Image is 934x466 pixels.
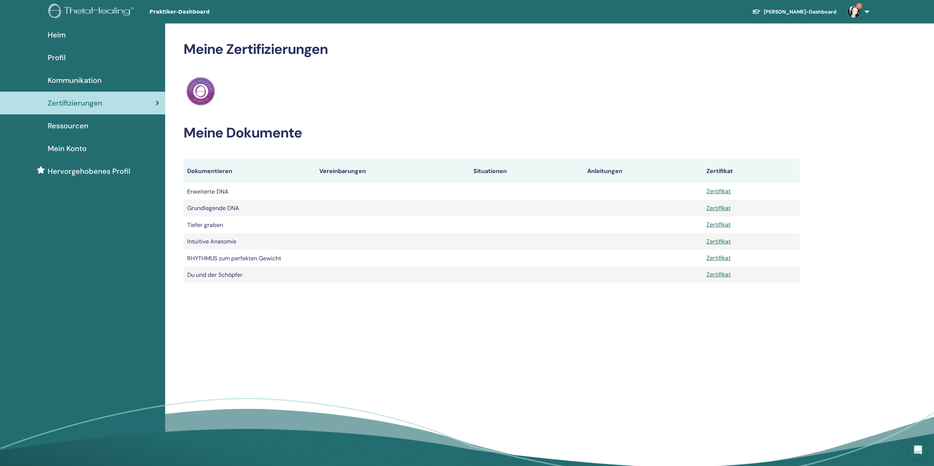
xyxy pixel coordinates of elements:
font: Meine Dokumente [183,124,302,142]
img: Praktiker [186,77,215,106]
font: Ressourcen [48,121,88,131]
font: Anleitungen [587,167,622,175]
img: graduation-cap-white.svg [752,8,761,15]
font: Heim [48,30,66,40]
a: Zertifikat [706,271,731,278]
font: Du und der Schöpfer [187,271,243,279]
font: Kommunikation [48,76,102,85]
font: RHYTHMUS zum perfekten Gewicht [187,254,281,262]
font: [PERSON_NAME]-Dashboard [764,8,836,15]
a: Zertifikat [706,187,731,195]
a: Zertifikat [706,254,731,262]
font: Zertifizierungen [48,98,102,108]
font: Praktiker-Dashboard [149,9,210,15]
a: Zertifikat [706,204,731,212]
a: Zertifikat [706,238,731,245]
font: Dokumentieren [187,167,232,175]
div: Öffnen Sie den Intercom Messenger [909,441,927,459]
font: 1 [858,3,860,8]
font: Situationen [473,167,507,175]
font: Erweiterte DNA [187,188,229,195]
font: Hervorgehobenes Profil [48,166,130,176]
img: logo.png [48,4,136,20]
font: Grundlegende DNA [187,204,239,212]
font: Intuitive Anatomie [187,238,236,245]
font: Tiefer graben [187,221,223,229]
font: Zertifikat [706,167,733,175]
img: default.jpg [848,6,860,18]
a: Zertifikat [706,221,731,228]
font: Vereinbarungen [319,167,366,175]
font: Mein Konto [48,144,87,153]
font: Meine Zertifizierungen [183,40,328,58]
a: [PERSON_NAME]-Dashboard [746,5,842,19]
font: Profil [48,53,66,62]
